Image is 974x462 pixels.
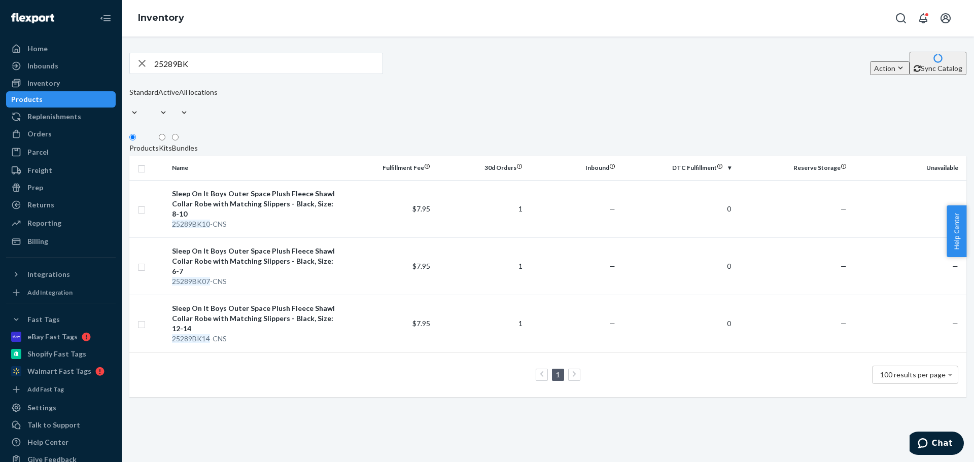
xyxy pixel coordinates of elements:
div: Active [158,87,179,97]
div: -CNS [172,276,337,287]
div: Inventory [27,78,60,88]
a: Add Integration [6,287,116,299]
div: Talk to Support [27,420,80,430]
input: Search inventory by name or sku [154,53,382,74]
a: Add Fast Tag [6,383,116,396]
em: 25289BK10 [172,220,210,228]
td: 0 [619,237,735,295]
span: — [841,319,847,328]
em: 25289BK07 [172,277,210,286]
th: Name [168,156,341,180]
div: Sleep On It Boys Outer Space Plush Fleece Shawl Collar Robe with Matching Slippers - Black, Size:... [172,246,337,276]
div: Fast Tags [27,314,60,325]
a: Home [6,41,116,57]
a: Orders [6,126,116,142]
div: Action [874,63,906,74]
div: Returns [27,200,54,210]
div: Products [129,143,159,153]
input: Bundles [172,134,179,140]
div: Parcel [27,147,49,157]
div: Standard [129,87,158,97]
span: — [841,262,847,270]
input: Standard [129,97,130,108]
td: 1 [434,180,527,237]
iframe: Opens a widget where you can chat to one of our agents [910,432,964,457]
a: Prep [6,180,116,196]
button: Fast Tags [6,311,116,328]
button: Open account menu [935,8,956,28]
span: — [841,204,847,213]
a: Help Center [6,434,116,450]
a: Billing [6,233,116,250]
div: Orders [27,129,52,139]
a: Freight [6,162,116,179]
div: Sleep On It Boys Outer Space Plush Fleece Shawl Collar Robe with Matching Slippers - Black, Size:... [172,303,337,334]
input: Products [129,134,136,140]
a: eBay Fast Tags [6,329,116,345]
a: Inventory [138,12,184,23]
a: Parcel [6,144,116,160]
img: Flexport logo [11,13,54,23]
a: Inbounds [6,58,116,74]
div: Add Integration [27,288,73,297]
div: Replenishments [27,112,81,122]
span: — [952,319,958,328]
td: 0 [619,180,735,237]
a: Settings [6,400,116,416]
th: Reserve Storage [735,156,851,180]
div: All locations [179,87,218,97]
span: $7.95 [412,319,430,328]
span: — [609,204,615,213]
div: Products [11,94,43,104]
span: — [952,204,958,213]
a: Inventory [6,75,116,91]
td: 1 [434,295,527,352]
th: Fulfillment Fee [341,156,434,180]
div: Shopify Fast Tags [27,349,86,359]
div: Inbounds [27,61,58,71]
button: Sync Catalog [910,52,966,75]
span: — [609,262,615,270]
button: Talk to Support [6,417,116,433]
td: 1 [434,237,527,295]
span: 100 results per page [880,370,946,379]
th: Unavailable [851,156,966,180]
div: -CNS [172,334,337,344]
span: — [609,319,615,328]
div: eBay Fast Tags [27,332,78,342]
div: Integrations [27,269,70,279]
a: Page 1 is your current page [554,370,562,379]
input: Active [158,97,159,108]
span: $7.95 [412,262,430,270]
a: Walmart Fast Tags [6,363,116,379]
th: 30d Orders [434,156,527,180]
em: 25289BK14 [172,334,210,343]
div: Settings [27,403,56,413]
div: Reporting [27,218,61,228]
input: All locations [179,97,180,108]
button: Close Navigation [95,8,116,28]
button: Help Center [947,205,966,257]
ol: breadcrumbs [130,4,192,33]
div: Kits [159,143,172,153]
a: Replenishments [6,109,116,125]
div: Prep [27,183,43,193]
input: Kits [159,134,165,140]
a: Shopify Fast Tags [6,346,116,362]
div: Walmart Fast Tags [27,366,91,376]
td: 0 [619,295,735,352]
button: Integrations [6,266,116,282]
div: Add Fast Tag [27,385,64,394]
a: Reporting [6,215,116,231]
div: -CNS [172,219,337,229]
button: Open notifications [913,8,933,28]
div: Help Center [27,437,68,447]
button: Action [870,61,910,75]
div: Home [27,44,48,54]
span: — [952,262,958,270]
div: Billing [27,236,48,246]
a: Products [6,91,116,108]
th: DTC Fulfillment [619,156,735,180]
